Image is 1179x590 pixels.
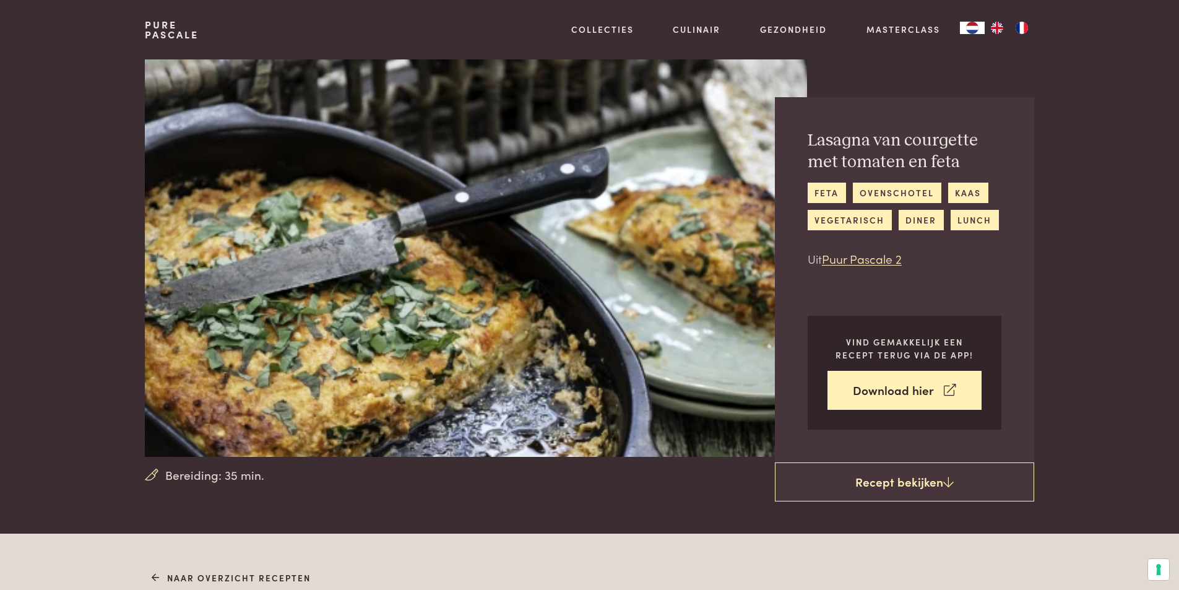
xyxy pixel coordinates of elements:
[152,571,311,584] a: Naar overzicht recepten
[960,22,1034,34] aside: Language selected: Nederlands
[827,336,982,361] p: Vind gemakkelijk een recept terug via de app!
[985,22,1009,34] a: EN
[822,250,902,267] a: Puur Pascale 2
[165,466,264,484] span: Bereiding: 35 min.
[145,59,806,457] img: Lasagna van courgette met tomaten en feta
[808,130,1001,173] h2: Lasagna van courgette met tomaten en feta
[808,210,892,230] a: vegetarisch
[808,250,1001,268] p: Uit
[571,23,634,36] a: Collecties
[1009,22,1034,34] a: FR
[853,183,941,203] a: ovenschotel
[775,462,1034,502] a: Recept bekijken
[808,183,846,203] a: feta
[948,183,988,203] a: kaas
[827,371,982,410] a: Download hier
[1148,559,1169,580] button: Uw voorkeuren voor toestemming voor trackingtechnologieën
[866,23,940,36] a: Masterclass
[951,210,999,230] a: lunch
[960,22,985,34] div: Language
[673,23,720,36] a: Culinair
[985,22,1034,34] ul: Language list
[760,23,827,36] a: Gezondheid
[899,210,944,230] a: diner
[145,20,199,40] a: PurePascale
[960,22,985,34] a: NL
